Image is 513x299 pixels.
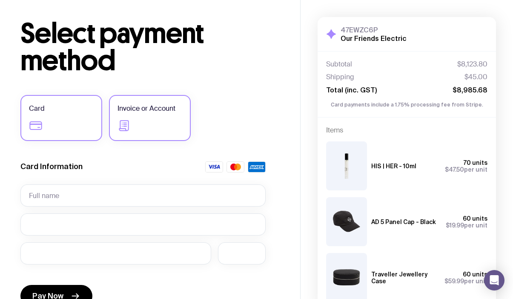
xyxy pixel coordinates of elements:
iframe: Secure card number input frame [29,220,257,228]
input: Full name [20,184,266,207]
span: $8,123.80 [457,60,487,69]
h3: 47EWZC6P [341,26,407,34]
h3: Traveller Jewellery Case [371,271,438,285]
span: 60 units [463,215,487,222]
p: Card payments include a 1.75% processing fee from Stripe. [326,101,487,109]
span: per unit [445,166,487,173]
span: 60 units [463,271,487,278]
span: per unit [444,278,487,285]
h1: Select payment method [20,20,280,75]
h3: HIS | HER - 10ml [371,163,416,170]
h3: AD 5 Panel Cap - Black [371,218,436,225]
span: per unit [446,222,487,229]
h2: Our Friends Electric [341,34,407,43]
span: Invoice or Account [118,103,175,114]
iframe: Secure expiration date input frame [29,249,203,257]
div: Open Intercom Messenger [484,270,504,290]
span: $8,985.68 [453,86,487,94]
span: $19.99 [446,222,464,229]
span: Shipping [326,73,354,81]
span: Total (inc. GST) [326,86,377,94]
span: Subtotal [326,60,352,69]
iframe: Secure CVC input frame [226,249,257,257]
span: $45.00 [464,73,487,81]
span: 70 units [464,159,487,166]
h4: Items [326,126,487,135]
span: $47.50 [445,166,464,173]
span: Card [29,103,45,114]
span: $59.99 [444,278,464,285]
label: Card Information [20,161,83,172]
